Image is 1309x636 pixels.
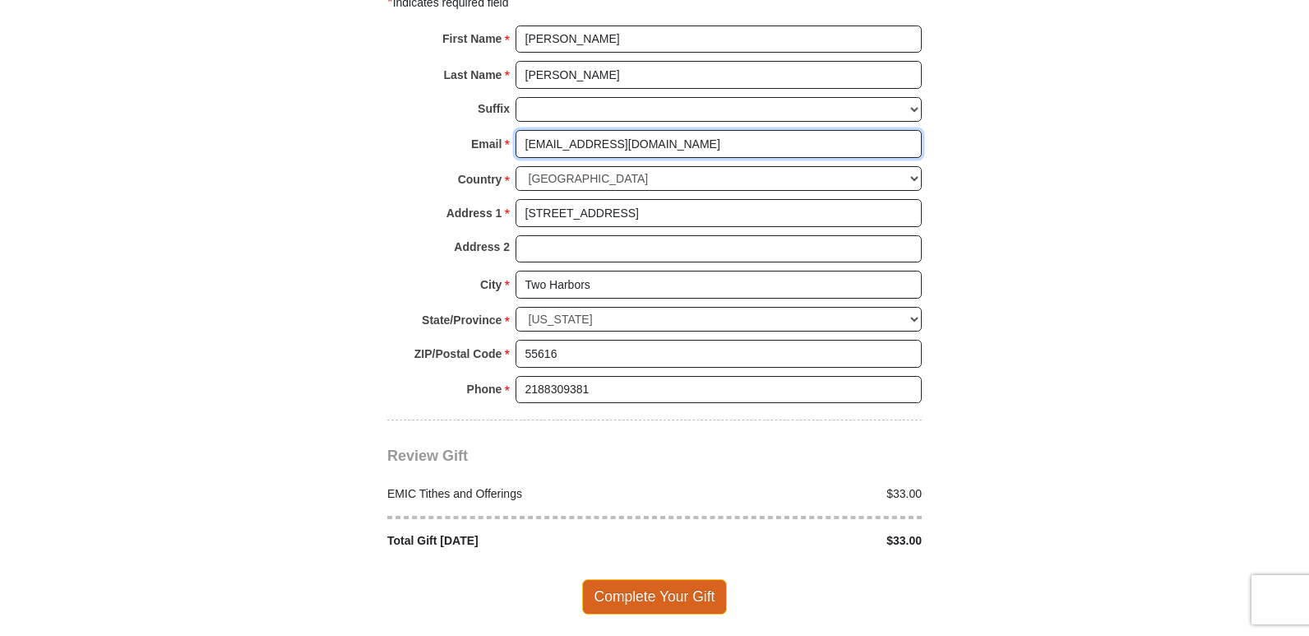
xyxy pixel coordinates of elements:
[387,448,468,464] span: Review Gift
[654,532,931,550] div: $33.00
[422,309,502,332] strong: State/Province
[379,485,655,503] div: EMIC Tithes and Offerings
[471,132,502,156] strong: Email
[654,485,931,503] div: $33.00
[379,532,655,550] div: Total Gift [DATE]
[414,342,502,365] strong: ZIP/Postal Code
[458,168,502,191] strong: Country
[454,235,510,258] strong: Address 2
[480,273,502,296] strong: City
[444,63,502,86] strong: Last Name
[582,579,728,614] span: Complete Your Gift
[478,97,510,120] strong: Suffix
[442,27,502,50] strong: First Name
[467,378,502,401] strong: Phone
[446,202,502,225] strong: Address 1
